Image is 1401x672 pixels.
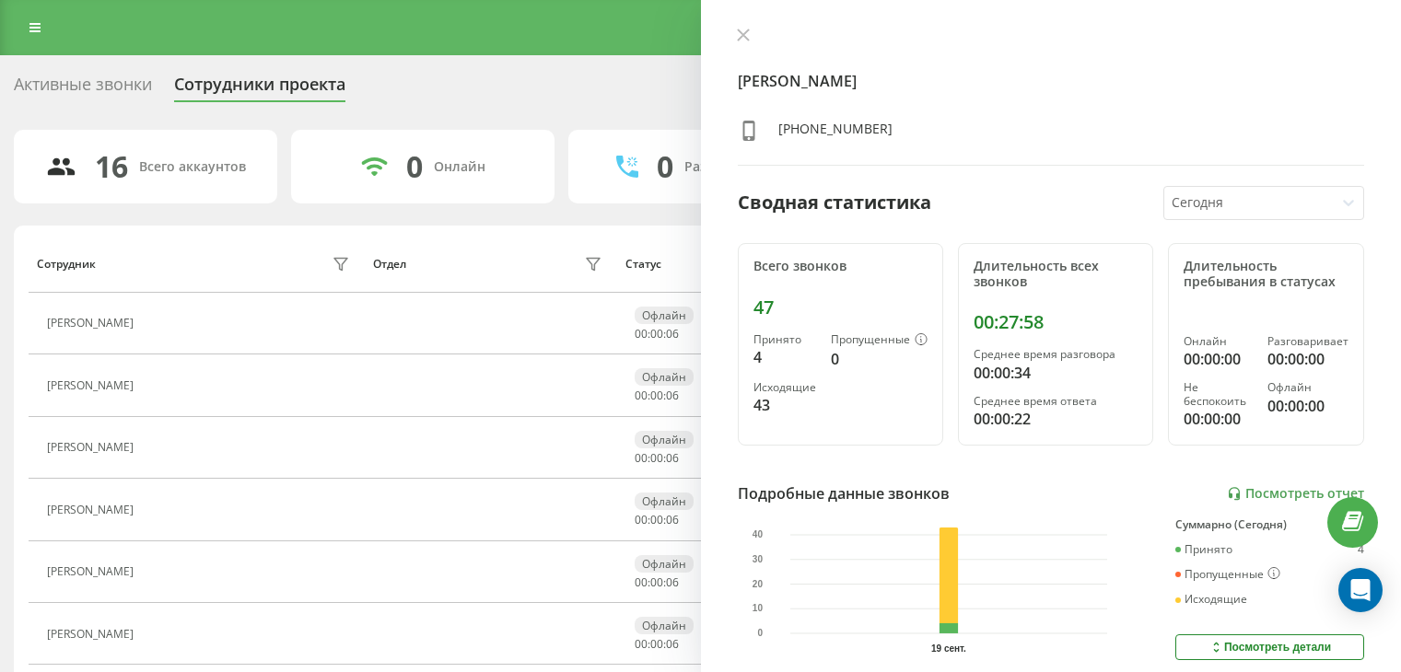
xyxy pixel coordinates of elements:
div: Статус [625,258,661,271]
div: Офлайн [635,617,694,634]
a: Посмотреть отчет [1227,486,1364,502]
span: 00 [635,388,648,403]
div: Сотрудник [37,258,96,271]
div: Разговаривает [1267,335,1348,348]
span: 00 [635,636,648,652]
div: Среднее время разговора [974,348,1138,361]
div: Активные звонки [14,75,152,103]
div: 0 [406,149,423,184]
div: [PERSON_NAME] [47,379,138,392]
div: Пропущенные [1175,567,1280,582]
div: 00:00:00 [1184,348,1253,370]
div: 43 [753,394,816,416]
div: Подробные данные звонков [738,482,950,504]
span: 00 [650,636,663,652]
div: 47 [753,296,928,319]
div: Всего звонков [753,259,928,274]
button: Посмотреть детали [1175,634,1364,660]
div: 00:00:34 [974,362,1138,384]
div: Не беспокоить [1184,381,1253,408]
div: 0 [657,149,673,184]
div: [PERSON_NAME] [47,565,138,578]
div: : : [635,576,679,589]
span: 00 [650,574,663,590]
div: 0 [1358,567,1364,582]
div: 16 [95,149,128,184]
text: 19 сент. [931,643,966,654]
div: 4 [753,346,816,368]
div: Онлайн [1184,335,1253,348]
text: 20 [752,579,763,589]
div: Принято [753,333,816,346]
span: 00 [650,326,663,342]
div: 4 [1358,543,1364,556]
span: 00 [650,450,663,466]
div: 0 [831,348,928,370]
div: Офлайн [635,492,694,510]
div: : : [635,514,679,527]
span: 06 [666,574,679,590]
div: Длительность всех звонков [974,259,1138,290]
div: [PERSON_NAME] [47,317,138,330]
div: [PERSON_NAME] [47,628,138,641]
div: Отдел [373,258,406,271]
div: Онлайн [434,159,485,175]
span: 06 [666,512,679,527]
div: Посмотреть детали [1208,640,1331,655]
div: Офлайн [635,431,694,448]
div: Принято [1175,543,1232,556]
div: [PHONE_NUMBER] [778,120,893,146]
div: 00:27:58 [974,311,1138,333]
span: 06 [666,450,679,466]
div: 00:00:00 [1184,408,1253,430]
div: : : [635,638,679,651]
div: 00:00:22 [974,408,1138,430]
div: 00:00:00 [1267,348,1348,370]
div: [PERSON_NAME] [47,504,138,516]
span: 00 [650,388,663,403]
div: Open Intercom Messenger [1338,568,1383,612]
text: 0 [757,628,763,638]
span: 00 [635,574,648,590]
span: 00 [650,512,663,527]
span: 00 [635,326,648,342]
span: 06 [666,636,679,652]
div: Офлайн [635,555,694,573]
div: Сотрудники проекта [174,75,345,103]
div: Всего аккаунтов [139,159,246,175]
div: Суммарно (Сегодня) [1175,518,1364,531]
div: Офлайн [1267,381,1348,394]
div: Среднее время ответа [974,395,1138,408]
div: : : [635,452,679,465]
text: 10 [752,604,763,614]
div: Пропущенные [831,333,928,348]
div: Разговаривают [684,159,785,175]
text: 30 [752,554,763,564]
div: : : [635,328,679,341]
text: 40 [752,529,763,539]
div: [PERSON_NAME] [47,441,138,454]
span: 06 [666,388,679,403]
div: Офлайн [635,307,694,324]
span: 00 [635,450,648,466]
h4: [PERSON_NAME] [738,70,1365,92]
div: Офлайн [635,368,694,386]
span: 00 [635,512,648,527]
div: 00:00:00 [1267,395,1348,417]
div: Сводная статистика [738,189,931,216]
div: : : [635,389,679,402]
div: Исходящие [1175,593,1247,606]
span: 06 [666,326,679,342]
div: Исходящие [753,381,816,394]
div: Длительность пребывания в статусах [1184,259,1348,290]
